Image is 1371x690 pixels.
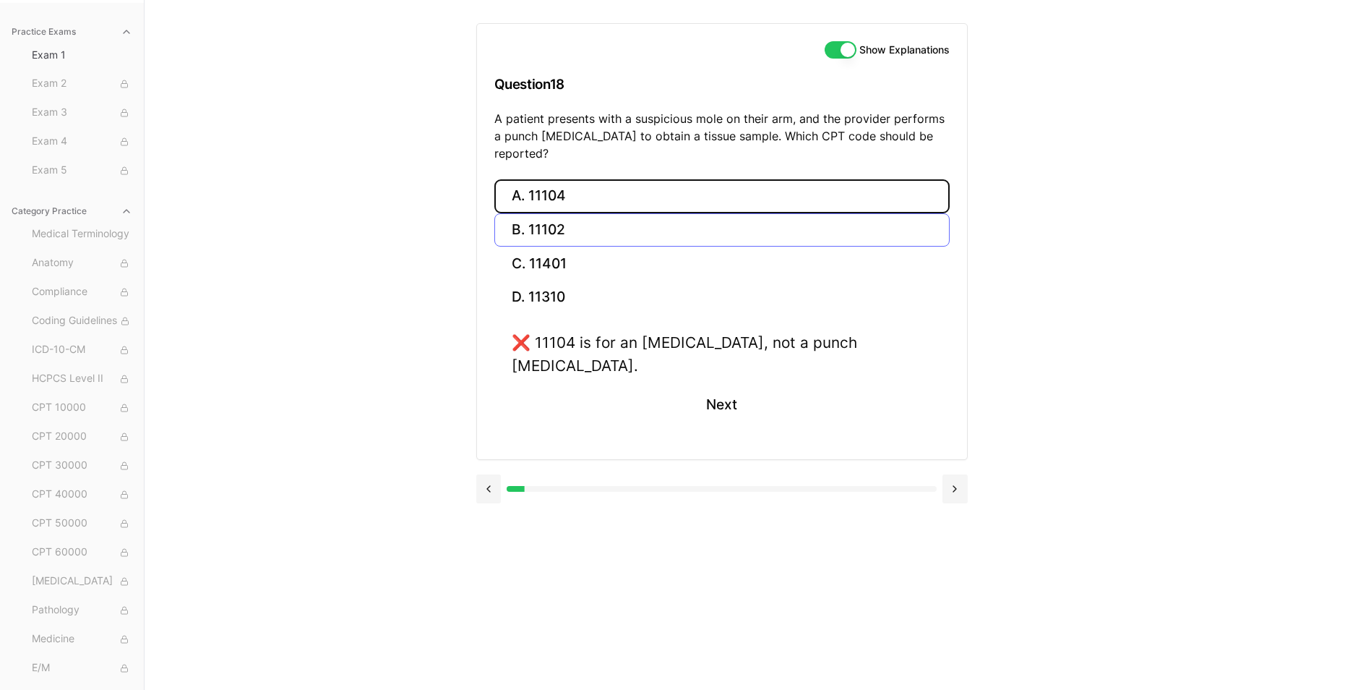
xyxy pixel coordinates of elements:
[689,386,755,425] button: Next
[26,223,138,246] button: Medical Terminology
[32,226,132,242] span: Medical Terminology
[32,105,132,121] span: Exam 3
[32,134,132,150] span: Exam 4
[6,20,138,43] button: Practice Exams
[32,313,132,329] span: Coding Guidelines
[32,458,132,474] span: CPT 30000
[26,43,138,67] button: Exam 1
[26,425,138,448] button: CPT 20000
[26,130,138,153] button: Exam 4
[26,599,138,622] button: Pathology
[494,179,950,213] button: A. 11104
[32,602,132,618] span: Pathology
[26,512,138,535] button: CPT 50000
[494,247,950,281] button: C. 11401
[26,159,138,182] button: Exam 5
[26,338,138,362] button: ICD-10-CM
[32,429,132,445] span: CPT 20000
[26,252,138,275] button: Anatomy
[26,281,138,304] button: Compliance
[26,541,138,564] button: CPT 60000
[32,371,132,387] span: HCPCS Level II
[32,631,132,647] span: Medicine
[32,284,132,300] span: Compliance
[26,454,138,477] button: CPT 30000
[32,255,132,271] span: Anatomy
[32,545,132,561] span: CPT 60000
[32,76,132,92] span: Exam 2
[859,45,950,55] label: Show Explanations
[32,660,132,676] span: E/M
[32,163,132,179] span: Exam 5
[6,200,138,223] button: Category Practice
[26,628,138,651] button: Medicine
[32,400,132,416] span: CPT 10000
[32,48,132,62] span: Exam 1
[512,331,932,376] div: ❌ 11104 is for an [MEDICAL_DATA], not a punch [MEDICAL_DATA].
[26,483,138,506] button: CPT 40000
[494,110,950,162] p: A patient presents with a suspicious mole on their arm, and the provider performs a punch [MEDICA...
[26,367,138,391] button: HCPCS Level II
[494,63,950,106] h3: Question 18
[494,213,950,247] button: B. 11102
[26,570,138,593] button: [MEDICAL_DATA]
[494,281,950,315] button: D. 11310
[32,516,132,532] span: CPT 50000
[32,574,132,589] span: [MEDICAL_DATA]
[32,487,132,503] span: CPT 40000
[32,342,132,358] span: ICD-10-CM
[26,101,138,124] button: Exam 3
[26,72,138,95] button: Exam 2
[26,657,138,680] button: E/M
[26,310,138,333] button: Coding Guidelines
[26,396,138,419] button: CPT 10000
